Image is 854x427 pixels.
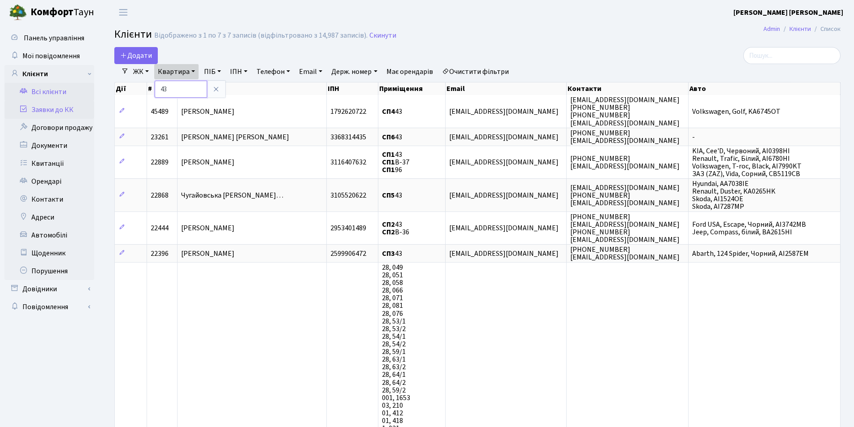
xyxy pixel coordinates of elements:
[330,107,366,116] span: 1792620722
[181,157,234,167] span: [PERSON_NAME]
[4,208,94,226] a: Адреси
[378,82,446,95] th: Приміщення
[4,155,94,173] a: Квитанції
[382,132,402,142] span: 43
[692,179,776,211] span: Hyundai, AA7038IE Renault, Duster, KA0265HK Skoda, AI1524OE Skoda, AI7287MP
[382,165,395,175] b: СП1
[743,47,841,64] input: Пошук...
[382,249,402,259] span: 43
[382,220,395,229] b: СП2
[4,190,94,208] a: Контакти
[4,226,94,244] a: Автомобілі
[181,107,234,116] span: [PERSON_NAME]
[200,64,225,79] a: ПІБ
[4,298,94,316] a: Повідомлення
[567,82,689,95] th: Контакти
[327,82,378,95] th: ІПН
[151,190,169,200] span: 22868
[570,128,680,146] span: [PHONE_NUMBER] [EMAIL_ADDRESS][DOMAIN_NAME]
[449,249,559,259] span: [EMAIL_ADDRESS][DOMAIN_NAME]
[330,132,366,142] span: 3368314435
[130,64,152,79] a: ЖК
[330,249,366,259] span: 2599906472
[449,223,559,233] span: [EMAIL_ADDRESS][DOMAIN_NAME]
[570,154,680,171] span: [PHONE_NUMBER] [EMAIL_ADDRESS][DOMAIN_NAME]
[295,64,326,79] a: Email
[446,82,567,95] th: Email
[4,280,94,298] a: Довідники
[811,24,841,34] li: Список
[154,64,199,79] a: Квартира
[24,33,84,43] span: Панель управління
[733,7,843,18] a: [PERSON_NAME] [PERSON_NAME]
[382,150,409,175] span: 43 В-37 96
[330,157,366,167] span: 3116407632
[369,31,396,40] a: Скинути
[151,223,169,233] span: 22444
[382,107,402,116] span: 43
[4,47,94,65] a: Мої повідомлення
[181,223,234,233] span: [PERSON_NAME]
[4,119,94,137] a: Договори продажу
[382,157,395,167] b: СП1
[689,82,841,95] th: Авто
[154,31,368,40] div: Відображено з 1 по 7 з 7 записів (відфільтровано з 14,987 записів).
[382,227,395,237] b: СП2
[692,249,809,259] span: Abarth, 124 Spider, Чорний, АІ2587ЕМ
[115,82,147,95] th: Дії
[4,29,94,47] a: Панель управління
[438,64,512,79] a: Очистити фільтри
[120,51,152,60] span: Додати
[382,190,402,200] span: 43
[112,5,134,20] button: Переключити навігацію
[114,26,152,42] span: Клієнти
[449,107,559,116] span: [EMAIL_ADDRESS][DOMAIN_NAME]
[382,249,395,259] b: СП3
[449,190,559,200] span: [EMAIL_ADDRESS][DOMAIN_NAME]
[570,95,680,128] span: [EMAIL_ADDRESS][DOMAIN_NAME] [PHONE_NUMBER] [PHONE_NUMBER] [EMAIL_ADDRESS][DOMAIN_NAME]
[4,137,94,155] a: Документи
[4,262,94,280] a: Порушення
[692,132,695,142] span: -
[570,245,680,262] span: [PHONE_NUMBER] [EMAIL_ADDRESS][DOMAIN_NAME]
[181,249,234,259] span: [PERSON_NAME]
[4,65,94,83] a: Клієнти
[151,249,169,259] span: 22396
[449,132,559,142] span: [EMAIL_ADDRESS][DOMAIN_NAME]
[147,82,177,95] th: #
[30,5,74,19] b: Комфорт
[330,223,366,233] span: 2953401489
[382,132,395,142] b: СП6
[9,4,27,22] img: logo.png
[114,47,158,64] a: Додати
[226,64,251,79] a: ІПН
[449,157,559,167] span: [EMAIL_ADDRESS][DOMAIN_NAME]
[570,183,680,208] span: [EMAIL_ADDRESS][DOMAIN_NAME] [PHONE_NUMBER] [EMAIL_ADDRESS][DOMAIN_NAME]
[789,24,811,34] a: Клієнти
[181,132,289,142] span: [PERSON_NAME] [PERSON_NAME]
[763,24,780,34] a: Admin
[181,190,283,200] span: Чугайовська [PERSON_NAME]…
[4,83,94,101] a: Всі клієнти
[750,20,854,39] nav: breadcrumb
[22,51,80,61] span: Мої повідомлення
[692,146,802,179] span: KIA, Cee'D, Червоний, AI0398HI Renault, Trafic, Білий, AI6780HI Volkswagen, T-roc, Black, AI7990K...
[328,64,381,79] a: Держ. номер
[30,5,94,20] span: Таун
[330,190,366,200] span: 3105520622
[4,101,94,119] a: Заявки до КК
[151,157,169,167] span: 22889
[570,212,680,245] span: [PHONE_NUMBER] [EMAIL_ADDRESS][DOMAIN_NAME] [PHONE_NUMBER] [EMAIL_ADDRESS][DOMAIN_NAME]
[382,107,395,116] b: СП4
[382,220,409,237] span: 43 В-36
[382,190,395,200] b: СП5
[692,107,780,116] span: Volkswagen, Golf, KA6745OT
[382,150,395,160] b: СП1
[383,64,437,79] a: Має орендарів
[151,107,169,116] span: 45489
[692,220,806,237] span: Ford USA, Escape, Чорний, AI3742MB Jeep, Compass, білий, ВА2615НІ
[733,8,843,17] b: [PERSON_NAME] [PERSON_NAME]
[253,64,294,79] a: Телефон
[4,173,94,190] a: Орендарі
[151,132,169,142] span: 23261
